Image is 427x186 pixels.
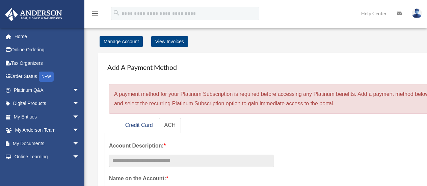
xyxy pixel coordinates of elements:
a: menu [91,12,99,18]
div: NEW [39,72,54,82]
img: Anderson Advisors Platinum Portal [3,8,64,21]
a: Tax Organizers [5,56,89,70]
a: Online Learningarrow_drop_down [5,150,89,164]
a: My Anderson Teamarrow_drop_down [5,124,89,137]
a: Order StatusNEW [5,70,89,84]
a: My Documentsarrow_drop_down [5,137,89,150]
span: arrow_drop_down [73,150,86,164]
a: My Entitiesarrow_drop_down [5,110,89,124]
i: search [113,9,120,17]
span: arrow_drop_down [73,137,86,151]
a: Home [5,30,89,43]
a: View Invoices [151,36,188,47]
img: User Pic [412,8,422,18]
span: arrow_drop_down [73,97,86,111]
span: arrow_drop_down [73,124,86,137]
a: ACH [159,118,181,133]
a: Digital Productsarrow_drop_down [5,97,89,110]
a: Manage Account [100,36,143,47]
a: Platinum Q&Aarrow_drop_down [5,83,89,97]
a: Credit Card [120,118,158,133]
a: Online Ordering [5,43,89,57]
label: Name on the Account: [109,174,274,183]
label: Account Description: [109,141,274,151]
span: arrow_drop_down [73,83,86,97]
span: arrow_drop_down [73,110,86,124]
i: menu [91,9,99,18]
